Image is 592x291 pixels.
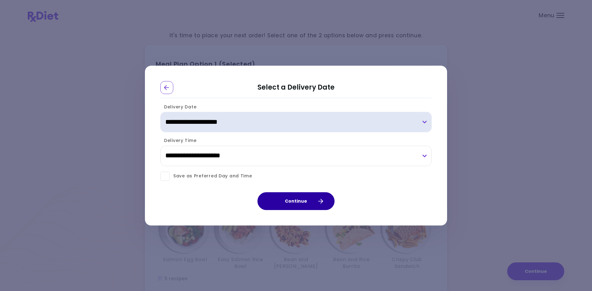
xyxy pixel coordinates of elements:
[160,81,173,94] div: Go Back
[257,192,335,210] button: Continue
[160,104,196,110] label: Delivery Date
[160,81,432,98] h2: Select a Delivery Date
[170,172,252,180] span: Save as Preferred Day and Time
[160,138,196,144] label: Delivery Time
